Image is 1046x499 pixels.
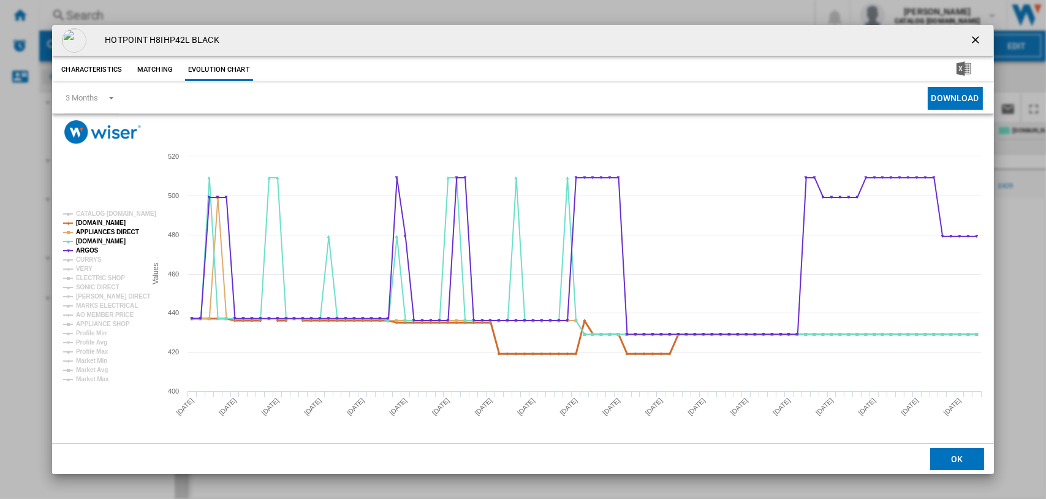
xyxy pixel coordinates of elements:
[66,93,97,102] div: 3 Months
[76,311,134,318] tspan: AO MEMBER PRICE
[175,397,195,417] tspan: [DATE]
[168,387,179,395] tspan: 400
[601,397,621,417] tspan: [DATE]
[772,397,792,417] tspan: [DATE]
[930,448,984,470] button: OK
[644,397,664,417] tspan: [DATE]
[76,247,99,254] tspan: ARGOS
[99,34,219,47] h4: HOTPOINT H8IHP42L BLACK
[76,238,126,245] tspan: [DOMAIN_NAME]
[474,397,494,417] tspan: [DATE]
[218,397,238,417] tspan: [DATE]
[168,192,179,199] tspan: 500
[76,357,107,364] tspan: Market Min
[346,397,366,417] tspan: [DATE]
[76,348,108,355] tspan: Profile Max
[76,284,119,291] tspan: SONIC DIRECT
[168,231,179,238] tspan: 480
[52,25,993,474] md-dialog: Product popup
[64,120,141,144] img: logo_wiser_300x94.png
[168,270,179,278] tspan: 460
[76,275,125,281] tspan: ELECTRIC SHOP
[559,397,579,417] tspan: [DATE]
[76,321,130,327] tspan: APPLIANCE SHOP
[152,263,161,284] tspan: Values
[168,348,179,356] tspan: 420
[76,229,139,235] tspan: APPLIANCES DIRECT
[76,293,151,300] tspan: [PERSON_NAME] DIRECT
[431,397,451,417] tspan: [DATE]
[58,59,125,81] button: Characteristics
[965,28,989,53] button: getI18NText('BUTTONS.CLOSE_DIALOG')
[76,219,126,226] tspan: [DOMAIN_NAME]
[76,339,107,346] tspan: Profile Avg
[969,34,984,48] ng-md-icon: getI18NText('BUTTONS.CLOSE_DIALOG')
[942,397,963,417] tspan: [DATE]
[76,302,138,309] tspan: MARKS ELECTRICAL
[260,397,281,417] tspan: [DATE]
[76,256,102,263] tspan: CURRYS
[76,367,108,373] tspan: Market Avg
[900,397,920,417] tspan: [DATE]
[729,397,749,417] tspan: [DATE]
[937,59,991,81] button: Download in Excel
[76,376,109,383] tspan: Market Max
[388,397,409,417] tspan: [DATE]
[857,397,877,417] tspan: [DATE]
[687,397,707,417] tspan: [DATE]
[185,59,253,81] button: Evolution chart
[814,397,835,417] tspan: [DATE]
[957,61,971,76] img: excel-24x24.png
[168,153,179,160] tspan: 520
[76,265,93,272] tspan: VERY
[62,28,86,53] img: empty.gif
[168,309,179,316] tspan: 440
[76,210,156,217] tspan: CATALOG [DOMAIN_NAME]
[928,87,983,110] button: Download
[128,59,182,81] button: Matching
[76,330,107,337] tspan: Profile Min
[303,397,323,417] tspan: [DATE]
[516,397,536,417] tspan: [DATE]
